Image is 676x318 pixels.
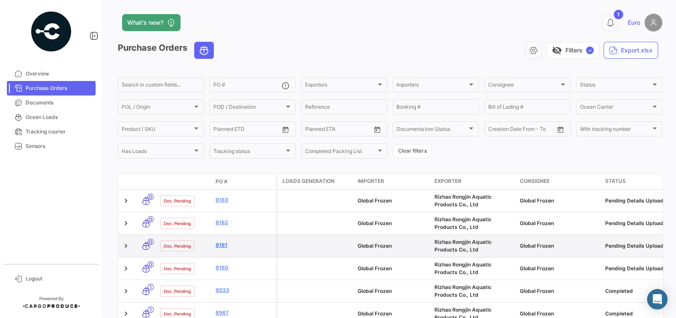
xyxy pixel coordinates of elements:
span: Euro [628,18,640,27]
span: Completed Packing List [305,149,376,155]
button: Export.xlsx [603,42,658,59]
a: Purchase Orders [7,81,96,95]
span: Global Frozen [520,243,554,249]
datatable-header-cell: PO # [212,174,276,189]
span: Doc. Pending [164,310,191,317]
datatable-header-cell: Doc. Status [157,178,212,185]
span: Rizhao Rongjin Aquatic Products Co., Ltd [434,239,492,253]
datatable-header-cell: Exporter [431,174,516,189]
span: Global Frozen [358,197,392,204]
span: Loads generation [283,177,335,185]
a: 9162 [216,219,273,226]
a: Expand/Collapse Row [122,242,130,250]
input: To [231,127,262,133]
button: visibility_offFilters✓ [546,42,599,59]
span: Global Frozen [520,220,554,226]
span: Doc. Pending [164,197,191,204]
span: Rizhao Rongjin Aquatic Products Co., Ltd [434,261,492,275]
a: 9161 [216,241,273,249]
a: 8967 [216,309,273,317]
span: Global Frozen [358,243,392,249]
span: Rizhao Rongjin Aquatic Products Co., Ltd [434,284,492,298]
a: Expand/Collapse Row [122,197,130,205]
span: Documentation Status [396,127,467,133]
span: Logout [26,275,92,283]
div: Abrir Intercom Messenger [647,289,667,309]
a: Expand/Collapse Row [122,287,130,295]
span: Consignee [488,83,559,89]
span: ✓ [586,46,594,54]
span: Global Frozen [358,220,392,226]
a: 9163 [216,196,273,204]
a: 9033 [216,286,273,294]
datatable-header-cell: Transport mode [135,178,157,185]
span: Global Frozen [358,288,392,294]
input: From [213,127,225,133]
span: Overview [26,70,92,78]
span: Global Frozen [520,288,554,294]
span: 0 [148,261,154,268]
button: Open calendar [371,123,384,136]
h3: Purchase Orders [118,42,216,59]
span: Ocean Loads [26,113,92,121]
span: Rizhao Rongjin Aquatic Products Co., Ltd [434,194,492,208]
span: Consignee [520,177,550,185]
a: 9160 [216,264,273,272]
span: 0 [148,194,154,200]
span: 0 [148,216,154,223]
span: visibility_off [552,45,562,55]
span: 1 [148,284,154,290]
span: Status [580,83,651,89]
span: Sensors [26,142,92,150]
span: Global Frozen [520,265,554,272]
img: powered-by.png [30,10,73,53]
a: Ocean Loads [7,110,96,124]
input: From [305,127,317,133]
span: 0 [148,239,154,245]
span: POL / Origin [122,105,192,111]
span: POD / Destination [213,105,284,111]
input: To [506,127,537,133]
span: Status [605,177,626,185]
span: Global Frozen [358,310,392,317]
span: Global Frozen [520,310,554,317]
span: Doc. Pending [164,220,191,227]
button: What's new? [122,14,181,31]
span: Importer [358,177,384,185]
span: Tracking courier [26,128,92,136]
span: Documents [26,99,92,107]
a: Tracking courier [7,124,96,139]
a: Expand/Collapse Row [122,309,130,318]
a: Overview [7,66,96,81]
span: Doc. Pending [164,265,191,272]
button: Open calendar [554,123,567,136]
input: To [323,127,354,133]
datatable-header-cell: Loads generation [277,174,354,189]
span: PO # [216,178,227,185]
span: Exporters [305,83,376,89]
span: 1 [148,306,154,313]
button: Open calendar [279,123,292,136]
a: Expand/Collapse Row [122,264,130,273]
datatable-header-cell: Importer [354,174,431,189]
button: Ocean [195,42,213,58]
span: Product / SKU [122,127,192,133]
span: Ocean Carrier [580,105,651,111]
a: Expand/Collapse Row [122,219,130,228]
input: From [488,127,500,133]
span: With tracking number [580,127,651,133]
a: Documents [7,95,96,110]
span: Tracking status [213,149,284,155]
datatable-header-cell: Consignee [516,174,602,189]
span: Global Frozen [358,265,392,272]
span: Doc. Pending [164,243,191,249]
span: Purchase Orders [26,84,92,92]
span: Exporter [434,177,461,185]
span: Doc. Pending [164,288,191,295]
span: Rizhao Rongjin Aquatic Products Co., Ltd [434,216,492,230]
a: Sensors [7,139,96,153]
span: Has Loads [122,149,192,155]
span: What's new? [127,18,163,27]
span: Importers [396,83,467,89]
span: Global Frozen [520,197,554,204]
